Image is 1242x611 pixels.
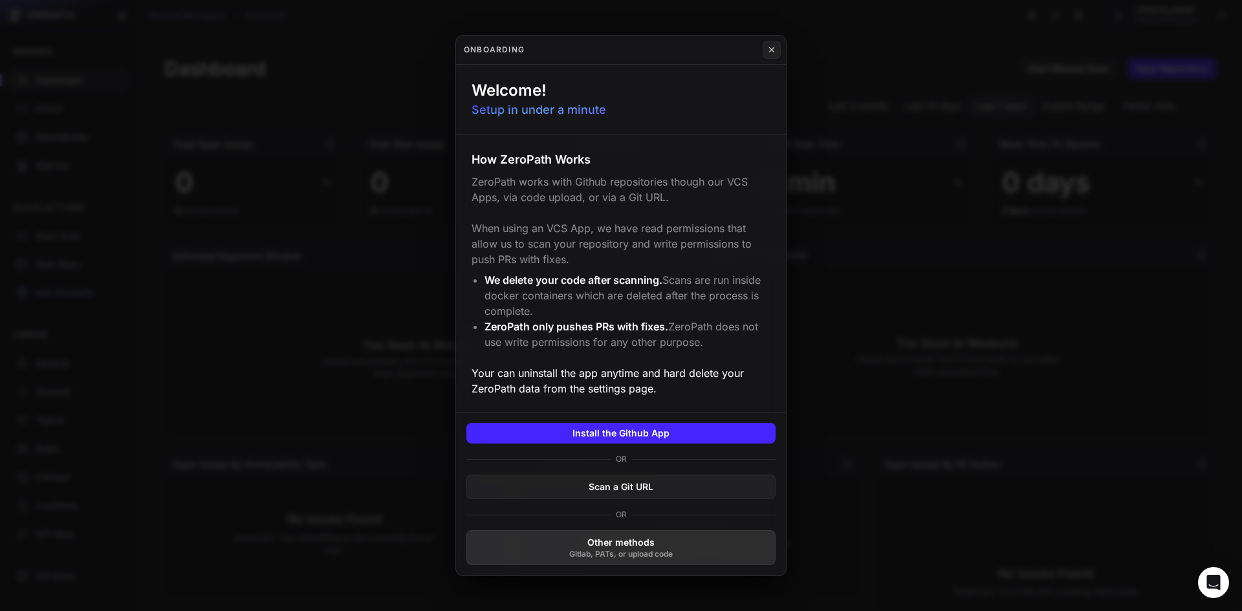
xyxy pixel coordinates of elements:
[616,454,627,464] p: OR
[472,365,770,396] p: Your can uninstall the app anytime and hard delete your ZeroPath data from the settings page.
[485,273,662,286] span: We delete your code after scanning.
[472,174,770,267] p: ZeroPath works with Github repositories though our VCS Apps, via code upload, or via a Git URL. W...
[472,151,591,169] h3: How ZeroPath Works
[472,101,606,119] p: Setup in under a minute
[466,423,776,444] button: Install the Github App
[485,319,770,350] li: ZeroPath does not use write permissions for any other purpose.
[464,45,525,55] h4: Onboarding
[616,509,627,520] p: OR
[466,530,776,565] button: Other methodsGitlab, PATs, or upload code
[485,320,668,333] span: ZeroPath only pushes PRs with fixes.
[485,272,770,319] li: Scans are run inside docker containers which are deleted after the process is complete.
[472,80,547,101] h1: Welcome!
[466,475,776,499] button: Scan a Git URL
[569,549,673,559] span: Gitlab, PATs, or upload code
[1198,567,1229,598] div: Open Intercom Messenger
